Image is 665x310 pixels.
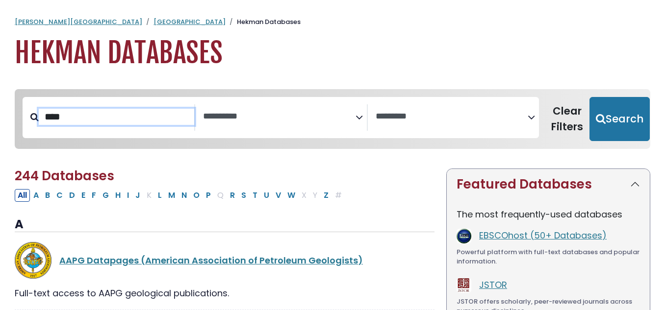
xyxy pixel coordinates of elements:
[321,189,332,202] button: Filter Results Z
[15,17,142,26] a: [PERSON_NAME][GEOGRAPHIC_DATA]
[179,189,190,202] button: Filter Results N
[15,89,650,149] nav: Search filters
[124,189,132,202] button: Filter Results I
[15,217,435,232] h3: A
[190,189,203,202] button: Filter Results O
[457,208,640,221] p: The most frequently-used databases
[15,17,650,27] nav: breadcrumb
[112,189,124,202] button: Filter Results H
[15,167,114,185] span: 244 Databases
[203,112,356,122] textarea: Search
[53,189,66,202] button: Filter Results C
[261,189,272,202] button: Filter Results U
[15,189,30,202] button: All
[165,189,178,202] button: Filter Results M
[273,189,284,202] button: Filter Results V
[545,97,589,141] button: Clear Filters
[284,189,298,202] button: Filter Results W
[153,17,226,26] a: [GEOGRAPHIC_DATA]
[15,37,650,70] h1: Hekman Databases
[447,169,650,200] button: Featured Databases
[15,286,435,300] div: Full-text access to AAPG geological publications.
[457,247,640,266] div: Powerful platform with full-text databases and popular information.
[15,189,346,201] div: Alpha-list to filter by first letter of database name
[30,189,42,202] button: Filter Results A
[132,189,143,202] button: Filter Results J
[479,279,507,291] a: JSTOR
[203,189,214,202] button: Filter Results P
[589,97,650,141] button: Submit for Search Results
[250,189,260,202] button: Filter Results T
[227,189,238,202] button: Filter Results R
[479,229,607,241] a: EBSCOhost (50+ Databases)
[42,189,53,202] button: Filter Results B
[78,189,88,202] button: Filter Results E
[100,189,112,202] button: Filter Results G
[226,17,301,27] li: Hekman Databases
[376,112,528,122] textarea: Search
[66,189,78,202] button: Filter Results D
[39,109,194,125] input: Search database by title or keyword
[155,189,165,202] button: Filter Results L
[238,189,249,202] button: Filter Results S
[59,254,363,266] a: AAPG Datapages (American Association of Petroleum Geologists)
[89,189,99,202] button: Filter Results F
